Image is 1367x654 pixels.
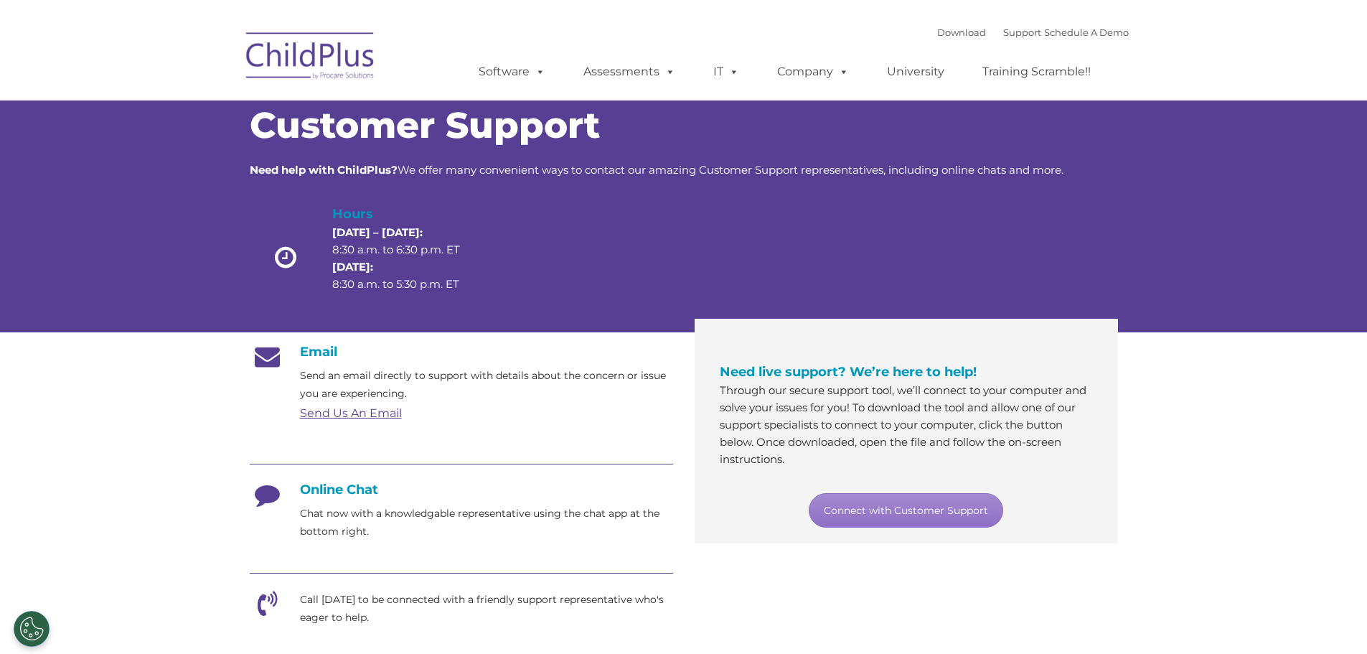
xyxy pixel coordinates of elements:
[300,367,673,403] p: Send an email directly to support with details about the concern or issue you are experiencing.
[569,57,690,86] a: Assessments
[250,103,600,147] span: Customer Support
[937,27,986,38] a: Download
[1003,27,1041,38] a: Support
[332,260,373,274] strong: [DATE]:
[720,364,977,380] span: Need live support? We’re here to help!
[464,57,560,86] a: Software
[873,57,959,86] a: University
[250,344,673,360] h4: Email
[763,57,863,86] a: Company
[300,406,402,420] a: Send Us An Email
[809,493,1003,528] a: Connect with Customer Support
[720,382,1093,468] p: Through our secure support tool, we’ll connect to your computer and solve your issues for you! To...
[332,225,423,239] strong: [DATE] – [DATE]:
[239,22,382,94] img: ChildPlus by Procare Solutions
[300,505,673,541] p: Chat now with a knowledgable representative using the chat app at the bottom right.
[250,482,673,497] h4: Online Chat
[14,611,50,647] button: Cookies Settings
[332,224,484,293] p: 8:30 a.m. to 6:30 p.m. ET 8:30 a.m. to 5:30 p.m. ET
[937,27,1129,38] font: |
[1044,27,1129,38] a: Schedule A Demo
[332,204,484,224] h4: Hours
[699,57,753,86] a: IT
[250,163,1063,177] span: We offer many convenient ways to contact our amazing Customer Support representatives, including ...
[300,591,673,627] p: Call [DATE] to be connected with a friendly support representative who's eager to help.
[968,57,1105,86] a: Training Scramble!!
[250,163,398,177] strong: Need help with ChildPlus?
[1046,77,1367,654] iframe: Chat Widget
